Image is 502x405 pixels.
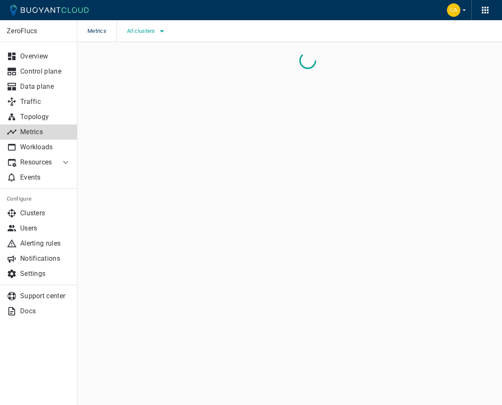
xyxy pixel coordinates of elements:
[20,307,71,315] p: Docs
[20,82,71,91] p: Data plane
[87,20,116,42] span: Metrics
[20,224,71,233] p: Users
[20,292,71,300] p: Support center
[20,270,71,278] p: Settings
[20,158,54,167] p: Resources
[20,173,71,182] p: Events
[447,3,460,17] img: Carly Christensen
[20,239,71,248] p: Alerting rules
[20,143,71,151] p: Workloads
[7,27,70,35] p: ZeroFlucs
[20,113,71,121] p: Topology
[20,67,71,76] p: Control plane
[127,28,157,34] span: All clusters
[20,128,71,136] p: Metrics
[20,98,71,106] p: Traffic
[20,209,71,217] p: Clusters
[7,196,71,202] h5: Configure
[20,254,71,263] p: Notifications
[127,25,167,37] button: All clusters
[20,52,71,61] p: Overview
